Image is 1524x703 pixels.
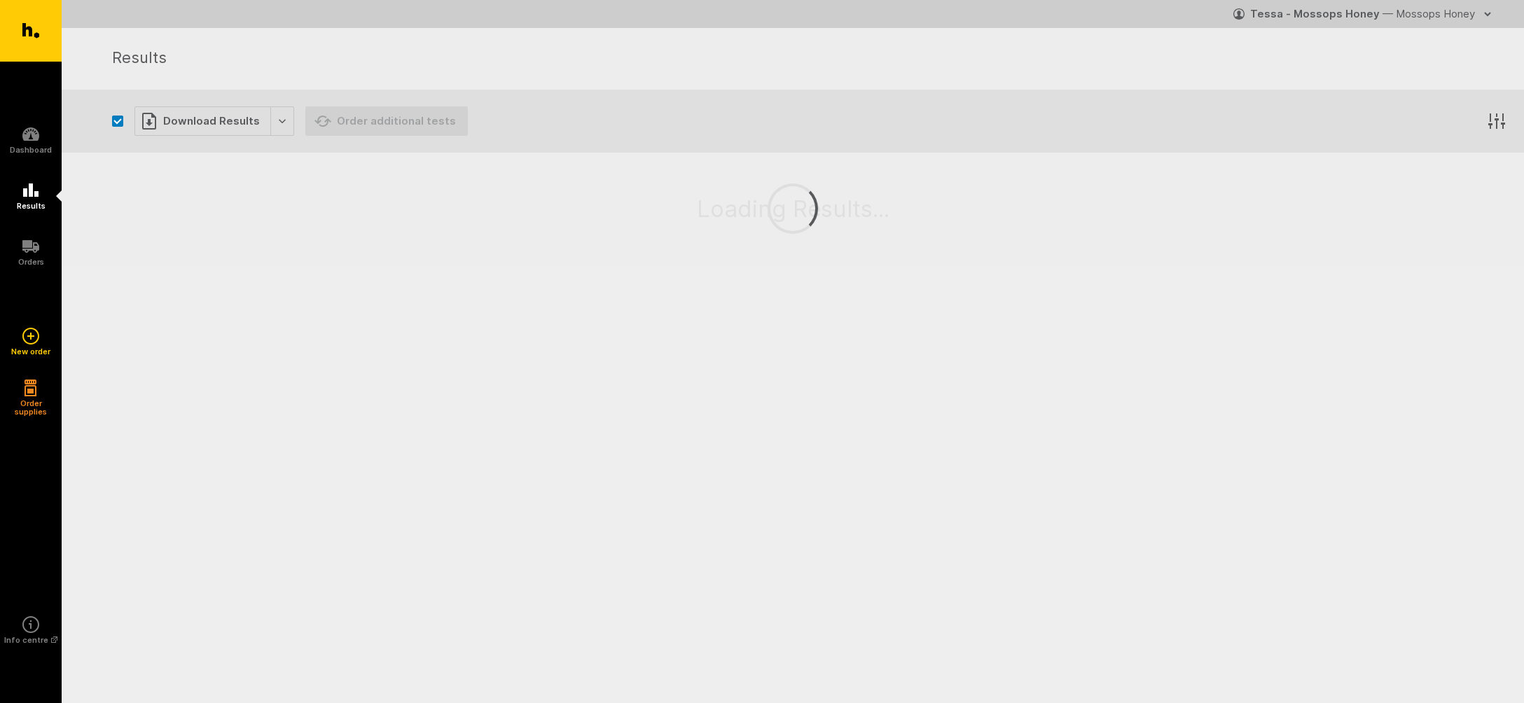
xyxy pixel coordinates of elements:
div: Loading Results... [641,140,945,277]
button: Select all [112,116,123,127]
h5: Dashboard [10,146,52,154]
h5: New order [11,347,50,356]
h5: Info centre [4,636,57,644]
button: Download Results [134,106,294,136]
h5: Orders [18,258,44,266]
h5: Order supplies [10,399,52,416]
span: — Mossops Honey [1383,7,1475,20]
strong: Tessa - Mossops Honey [1250,7,1380,20]
button: Tessa - Mossops Honey — Mossops Honey [1233,3,1496,25]
h5: Results [17,202,46,210]
h1: Results [112,46,1490,71]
